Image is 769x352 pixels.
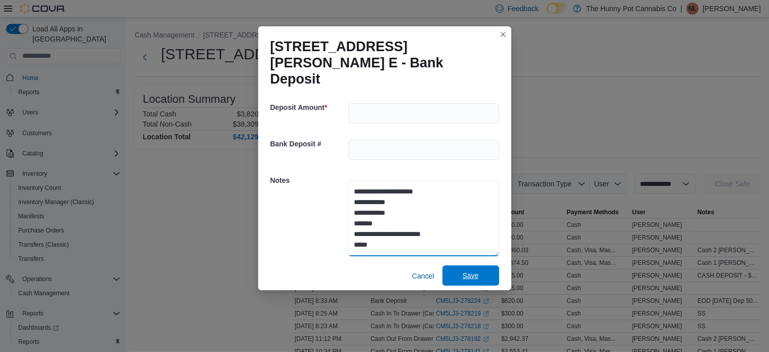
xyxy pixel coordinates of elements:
[442,265,499,286] button: Save
[463,270,479,281] span: Save
[270,134,346,154] h5: Bank Deposit #
[408,266,438,286] button: Cancel
[412,271,434,281] span: Cancel
[270,170,346,190] h5: Notes
[270,97,346,118] h5: Deposit Amount
[270,38,491,87] h1: [STREET_ADDRESS][PERSON_NAME] E - Bank Deposit
[497,28,509,41] button: Closes this modal window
